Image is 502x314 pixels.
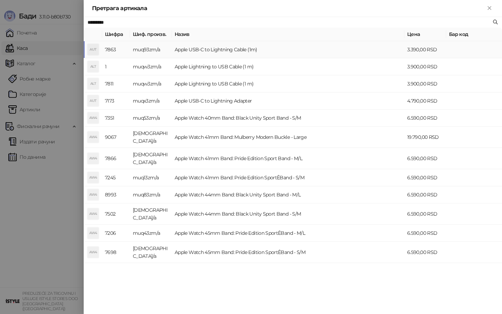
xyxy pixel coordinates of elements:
[88,247,99,258] div: AW4
[102,186,130,203] td: 8993
[404,148,446,169] td: 6.590,00 RSD
[88,172,99,183] div: AW4
[102,110,130,127] td: 7351
[404,186,446,203] td: 6.590,00 RSD
[130,186,172,203] td: muq83zm/a
[102,28,130,41] th: Шифра
[172,110,404,127] td: Apple Watch 40mm Band: Black Unity Sport Band - S/M
[130,148,172,169] td: [DEMOGRAPHIC_DATA]/a
[88,112,99,124] div: AW4
[130,58,172,75] td: muqw3zm/a
[130,242,172,263] td: [DEMOGRAPHIC_DATA]/a
[92,4,485,13] div: Претрага артикала
[130,225,172,242] td: muq43zm/a
[172,75,404,92] td: Apple Lightning to USB Cable (1 m)
[404,203,446,225] td: 6.590,00 RSD
[404,110,446,127] td: 6.590,00 RSD
[404,92,446,110] td: 4.790,00 RSD
[172,263,404,284] td: Apple Watch 45mm Nike Band: Blue Flame Nike Sport Band - M/L
[130,169,172,186] td: muq13zm/a
[88,44,99,55] div: AUT
[404,225,446,242] td: 6.590,00 RSD
[88,153,99,164] div: AW4
[172,148,404,169] td: Apple Watch 41mm Band: Pride Edition Sport Band - M/L
[172,127,404,148] td: Apple Watch 41mm Band: Mulberry Modern Buckle - Large
[102,92,130,110] td: 7173
[130,92,172,110] td: muqx3zm/a
[404,242,446,263] td: 6.590,00 RSD
[102,75,130,92] td: 7811
[130,263,172,284] td: [DEMOGRAPHIC_DATA]/a
[88,132,99,143] div: AW4
[172,58,404,75] td: Apple Lightning to USB Cable (1 m)
[88,95,99,106] div: AUT
[130,41,172,58] td: muq93zm/a
[88,78,99,89] div: ALT
[130,203,172,225] td: [DEMOGRAPHIC_DATA]/a
[102,127,130,148] td: 9067
[172,186,404,203] td: Apple Watch 44mm Band: Black Unity Sport Band - M/L
[102,225,130,242] td: 7206
[404,75,446,92] td: 3.900,00 RSD
[102,203,130,225] td: 7502
[172,41,404,58] td: Apple USB-C to Lightning Cable (1m)
[404,28,446,41] th: Цена
[102,148,130,169] td: 7866
[404,127,446,148] td: 19.790,00 RSD
[88,227,99,239] div: AW4
[446,28,502,41] th: Бар код
[130,75,172,92] td: muqw3zm/a
[102,263,130,284] td: 7663
[485,4,494,13] button: Close
[172,92,404,110] td: Apple USB-C to Lightning Adapter
[404,169,446,186] td: 6.590,00 RSD
[88,61,99,72] div: ALT
[172,28,404,41] th: Назив
[102,41,130,58] td: 7863
[404,263,446,284] td: 6.590,00 RSD
[130,110,172,127] td: muq53zm/a
[404,41,446,58] td: 3.390,00 RSD
[88,189,99,200] div: AW4
[102,169,130,186] td: 7245
[130,127,172,148] td: [DEMOGRAPHIC_DATA]/a
[172,225,404,242] td: Apple Watch 45mm Band: Pride Edition SportÊBand - M/L
[88,208,99,219] div: AW4
[404,58,446,75] td: 3.900,00 RSD
[172,242,404,263] td: Apple Watch 45mm Band: Pride Edition SportÊBand - S/M
[102,242,130,263] td: 7698
[130,28,172,41] th: Шиф. произв.
[172,169,404,186] td: Apple Watch 41mm Band: Pride Edition SportÊBand - S/M
[172,203,404,225] td: Apple Watch 44mm Band: Black Unity Sport Band - S/M
[102,58,130,75] td: 1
